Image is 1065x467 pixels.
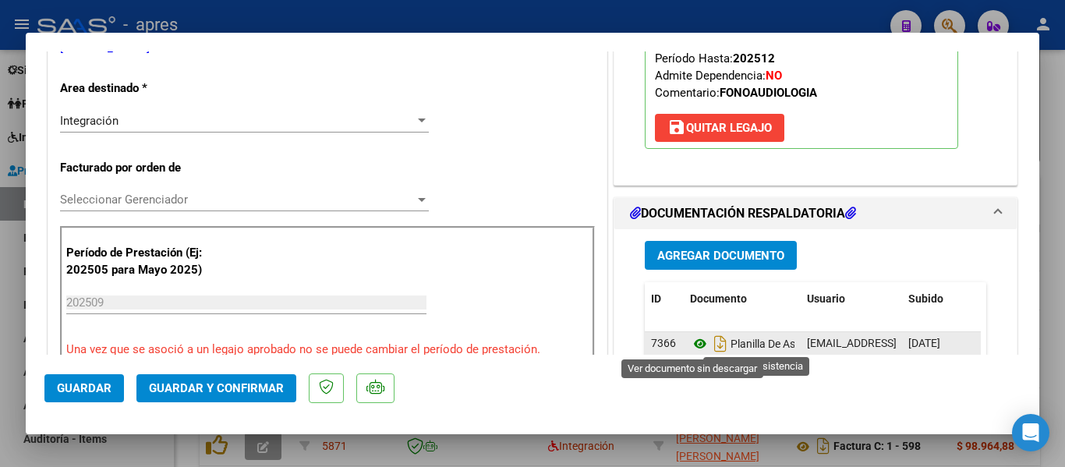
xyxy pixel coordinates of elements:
span: [DATE] [908,337,940,349]
span: Agregar Documento [657,249,784,263]
mat-icon: save [667,118,686,136]
span: Guardar [57,381,111,395]
span: Comentario: [655,86,817,100]
datatable-header-cell: ID [645,282,684,316]
span: Quitar Legajo [667,121,772,135]
span: Guardar y Confirmar [149,381,284,395]
p: Area destinado * [60,80,221,97]
p: Una vez que se asoció a un legajo aprobado no se puede cambiar el período de prestación. [66,341,589,359]
span: Seleccionar Gerenciador [60,193,415,207]
strong: NO [766,69,782,83]
span: Integración [60,114,119,128]
p: Facturado por orden de [60,159,221,177]
button: Agregar Documento [645,241,797,270]
p: Período de Prestación (Ej: 202505 para Mayo 2025) [66,244,223,279]
datatable-header-cell: Usuario [801,282,902,316]
button: Guardar [44,374,124,402]
datatable-header-cell: Subido [902,282,980,316]
span: Documento [690,292,747,305]
mat-expansion-panel-header: DOCUMENTACIÓN RESPALDATORIA [614,198,1017,229]
button: Quitar Legajo [655,114,784,142]
span: Usuario [807,292,845,305]
datatable-header-cell: Acción [980,282,1058,316]
span: Planilla De Asistencia [690,338,833,350]
i: Descargar documento [710,331,731,356]
strong: 202512 [733,51,775,65]
button: Guardar y Confirmar [136,374,296,402]
h1: DOCUMENTACIÓN RESPALDATORIA [630,204,856,223]
strong: FONOAUDIOLOGIA [720,86,817,100]
span: Subido [908,292,943,305]
datatable-header-cell: Documento [684,282,801,316]
span: 7366 [651,337,676,349]
div: Open Intercom Messenger [1012,414,1049,451]
span: ID [651,292,661,305]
